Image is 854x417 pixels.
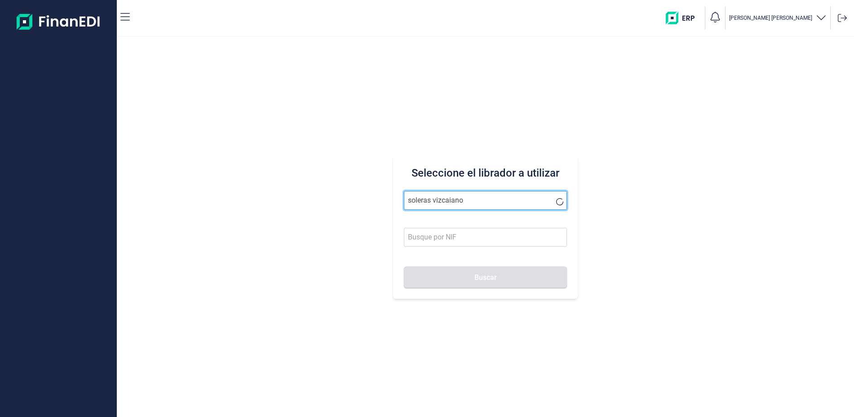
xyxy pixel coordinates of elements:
[17,7,101,36] img: Logo de aplicación
[474,274,497,281] span: Buscar
[729,14,812,22] p: [PERSON_NAME] [PERSON_NAME]
[404,266,566,288] button: Buscar
[729,12,827,25] button: [PERSON_NAME] [PERSON_NAME]
[404,166,566,180] h3: Seleccione el librador a utilizar
[666,12,701,24] img: erp
[404,228,566,247] input: Busque por NIF
[404,191,566,210] input: Seleccione la razón social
